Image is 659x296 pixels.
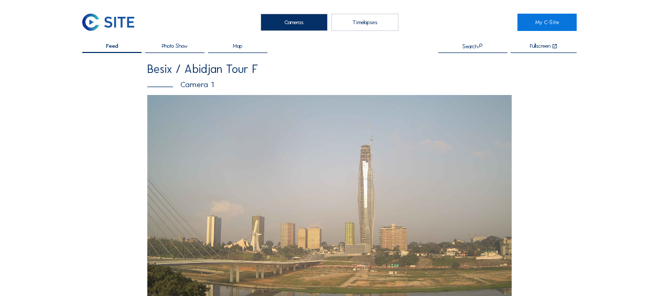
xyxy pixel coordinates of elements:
[82,14,134,31] img: C-SITE Logo
[162,43,188,49] span: Photo Show
[331,14,398,31] div: Timelapses
[82,14,142,31] a: C-SITE Logo
[147,80,512,88] div: Camera 1
[233,43,242,49] span: Map
[261,14,328,31] div: Cameras
[106,43,118,49] span: Feed
[147,64,512,75] div: Besix / Abidjan Tour F
[517,14,577,31] a: My C-Site
[530,43,550,49] div: Fullscreen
